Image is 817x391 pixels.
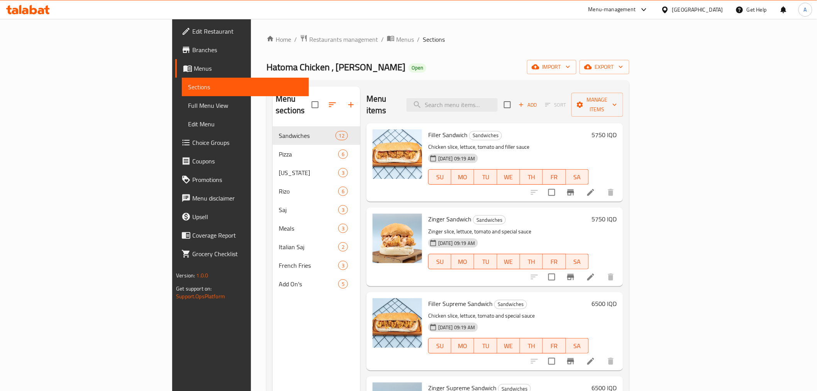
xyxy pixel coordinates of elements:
[543,254,566,269] button: FR
[192,175,302,184] span: Promotions
[273,219,360,238] div: Meals3
[500,340,517,352] span: WE
[497,338,520,354] button: WE
[273,126,360,145] div: Sandwiches12
[182,115,308,133] a: Edit Menu
[428,254,451,269] button: SU
[586,272,595,282] a: Edit menu item
[192,212,302,221] span: Upsell
[543,169,566,185] button: FR
[523,340,540,352] span: TH
[586,188,595,197] a: Edit menu item
[432,340,448,352] span: SU
[396,35,414,44] span: Menus
[175,133,308,152] a: Choice Groups
[561,268,580,286] button: Branch-specific-item
[474,338,497,354] button: TU
[175,22,308,41] a: Edit Restaurant
[339,243,347,251] span: 2
[520,169,543,185] button: TH
[279,131,336,140] div: Sandwiches
[569,172,586,183] span: SA
[192,231,302,240] span: Coverage Report
[188,119,302,129] span: Edit Menu
[428,311,589,321] p: Chicken slice, lettuce, tomato and special sauce
[544,269,560,285] span: Select to update
[273,163,360,182] div: [US_STATE]3
[373,298,422,348] img: Filler Supreme Sandwich
[417,35,420,44] li: /
[279,242,338,252] span: Italian Saj
[338,187,348,196] div: items
[435,240,478,247] span: [DATE] 09:19 AM
[561,352,580,371] button: Branch-specific-item
[182,78,308,96] a: Sections
[566,169,589,185] button: SA
[175,226,308,245] a: Coverage Report
[432,172,448,183] span: SU
[435,324,478,331] span: [DATE] 09:19 AM
[454,340,471,352] span: MO
[566,338,589,354] button: SA
[279,205,338,214] div: Saj
[273,256,360,275] div: French Fries3
[273,145,360,163] div: Pizza6
[454,256,471,267] span: MO
[339,225,347,232] span: 3
[373,214,422,263] img: Zinger Sandwich
[473,215,506,224] div: Sandwiches
[279,150,338,159] span: Pizza
[602,352,620,371] button: delete
[497,254,520,269] button: WE
[428,227,589,236] p: Zinger slice, lettuce, tomato and special sauce
[339,151,347,158] span: 6
[266,58,405,76] span: Hatoma Chicken , [PERSON_NAME]
[432,256,448,267] span: SU
[602,183,620,202] button: delete
[309,35,378,44] span: Restaurants management
[428,129,468,141] span: Filler Sandwich
[543,338,566,354] button: FR
[279,187,338,196] div: Rizo
[339,169,347,177] span: 3
[342,95,360,114] button: Add section
[566,254,589,269] button: SA
[451,169,474,185] button: MO
[176,284,212,294] span: Get support on:
[428,298,493,309] span: Filler Supreme Sandwich
[473,216,505,224] span: Sandwiches
[804,5,807,14] span: A
[561,183,580,202] button: Branch-specific-item
[188,101,302,110] span: Full Menu View
[451,254,474,269] button: MO
[279,279,338,289] span: Add On's
[454,172,471,183] span: MO
[592,298,617,309] h6: 6500 IQD
[273,201,360,219] div: Saj3
[435,155,478,162] span: [DATE] 09:19 AM
[428,169,451,185] button: SU
[188,82,302,92] span: Sections
[495,300,527,309] span: Sandwiches
[273,182,360,201] div: Rizo6
[373,129,422,179] img: Filler Sandwich
[339,188,347,195] span: 6
[176,270,195,280] span: Version:
[339,206,347,214] span: 3
[544,184,560,201] span: Select to update
[194,64,302,73] span: Menus
[428,213,471,225] span: Zinger Sandwich
[366,93,397,116] h2: Menu items
[387,34,414,44] a: Menus
[494,300,527,309] div: Sandwiches
[499,97,515,113] span: Select section
[338,261,348,270] div: items
[407,98,498,112] input: search
[338,205,348,214] div: items
[569,256,586,267] span: SA
[279,261,338,270] span: French Fries
[523,256,540,267] span: TH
